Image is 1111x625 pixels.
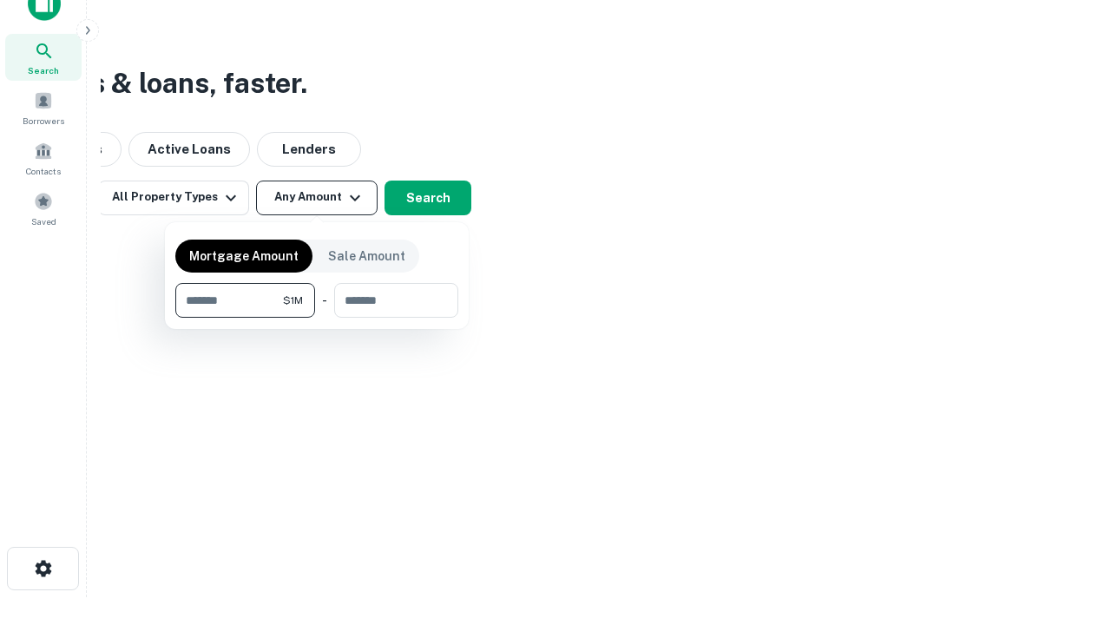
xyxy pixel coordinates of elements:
[328,247,405,266] p: Sale Amount
[1024,486,1111,569] iframe: Chat Widget
[322,283,327,318] div: -
[283,293,303,308] span: $1M
[189,247,299,266] p: Mortgage Amount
